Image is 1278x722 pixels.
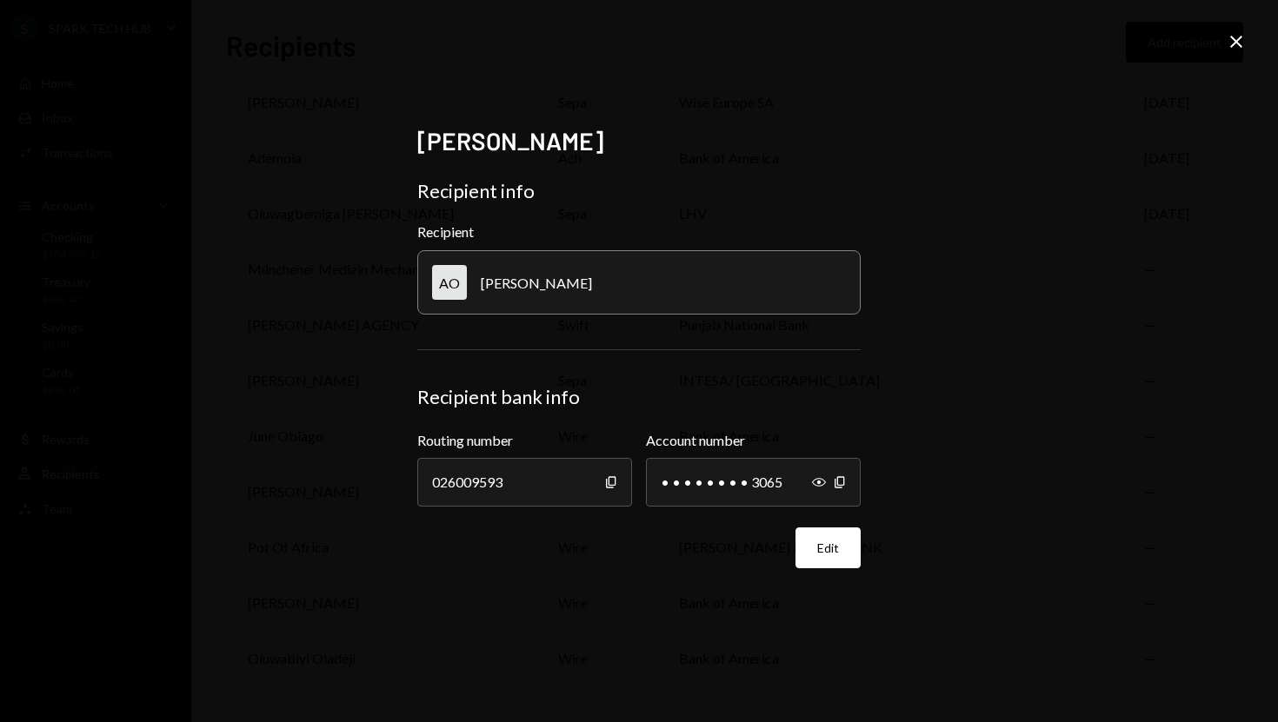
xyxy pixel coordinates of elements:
div: AO [432,265,467,300]
div: Recipient [417,223,861,240]
button: Edit [795,527,861,568]
div: • • • • • • • • 3065 [646,458,861,507]
label: Routing number [417,430,632,451]
div: [PERSON_NAME] [481,275,592,291]
h2: [PERSON_NAME] [417,124,861,158]
div: Recipient info [417,179,861,203]
div: Recipient bank info [417,385,861,409]
label: Account number [646,430,861,451]
div: 026009593 [417,458,632,507]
